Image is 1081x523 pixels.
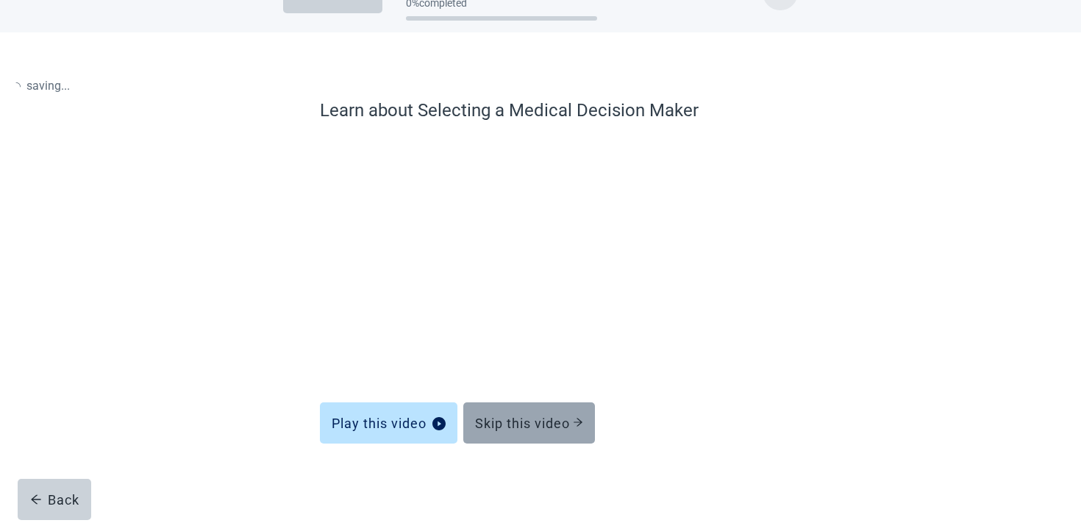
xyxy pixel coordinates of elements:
iframe: Medical Decision Makers [320,138,761,370]
div: Skip this video [475,416,583,430]
span: arrow-right [573,417,583,427]
button: Play this videoplay-circle [320,402,457,444]
label: Learn about Selecting a Medical Decision Maker [320,97,761,124]
button: arrow-leftBack [18,479,91,520]
button: Skip this video arrow-right [463,402,595,444]
p: saving ... [12,77,70,95]
span: play-circle [432,417,446,430]
div: Play this video [332,416,446,430]
div: Back [30,492,79,507]
span: loading [11,82,21,91]
span: arrow-left [30,494,42,505]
